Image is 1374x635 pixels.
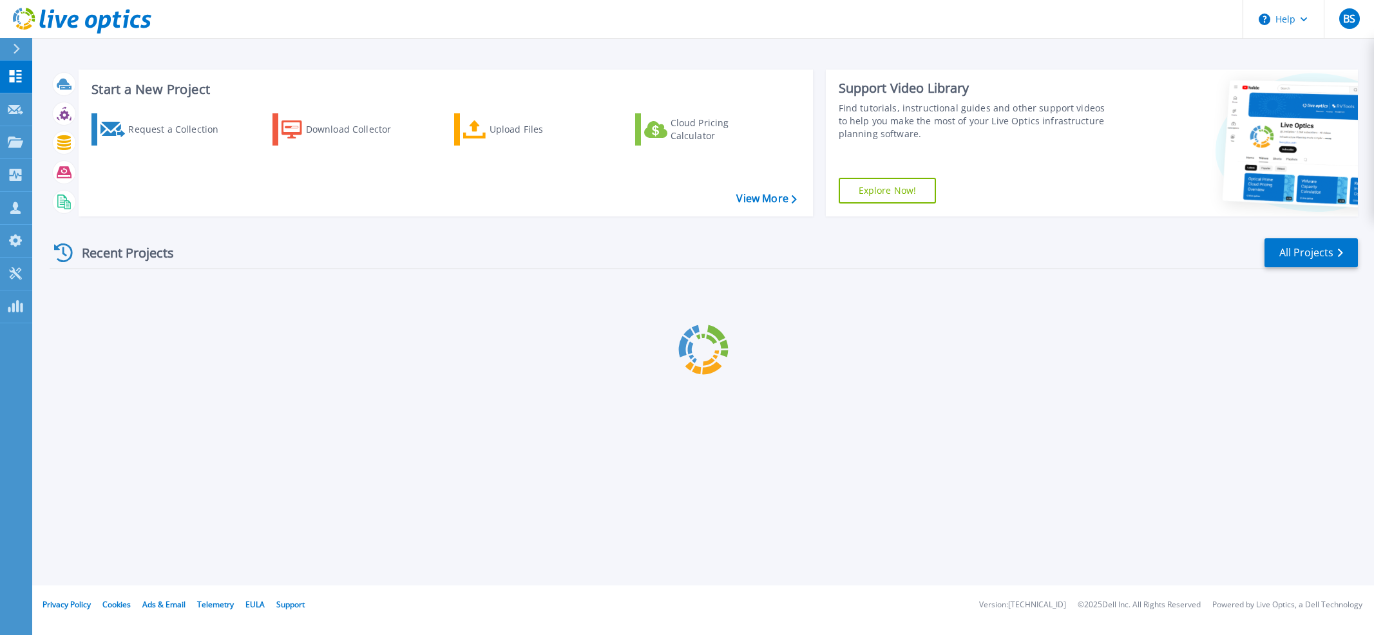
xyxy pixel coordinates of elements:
[102,599,131,610] a: Cookies
[50,237,191,269] div: Recent Projects
[839,178,937,204] a: Explore Now!
[272,113,416,146] a: Download Collector
[142,599,186,610] a: Ads & Email
[43,599,91,610] a: Privacy Policy
[1212,601,1362,609] li: Powered by Live Optics, a Dell Technology
[306,117,409,142] div: Download Collector
[91,82,796,97] h3: Start a New Project
[736,193,796,205] a: View More
[91,113,235,146] a: Request a Collection
[1343,14,1355,24] span: BS
[454,113,598,146] a: Upload Files
[979,601,1066,609] li: Version: [TECHNICAL_ID]
[839,80,1112,97] div: Support Video Library
[276,599,305,610] a: Support
[635,113,779,146] a: Cloud Pricing Calculator
[671,117,774,142] div: Cloud Pricing Calculator
[128,117,231,142] div: Request a Collection
[245,599,265,610] a: EULA
[490,117,593,142] div: Upload Files
[1264,238,1358,267] a: All Projects
[839,102,1112,140] div: Find tutorials, instructional guides and other support videos to help you make the most of your L...
[1078,601,1201,609] li: © 2025 Dell Inc. All Rights Reserved
[197,599,234,610] a: Telemetry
